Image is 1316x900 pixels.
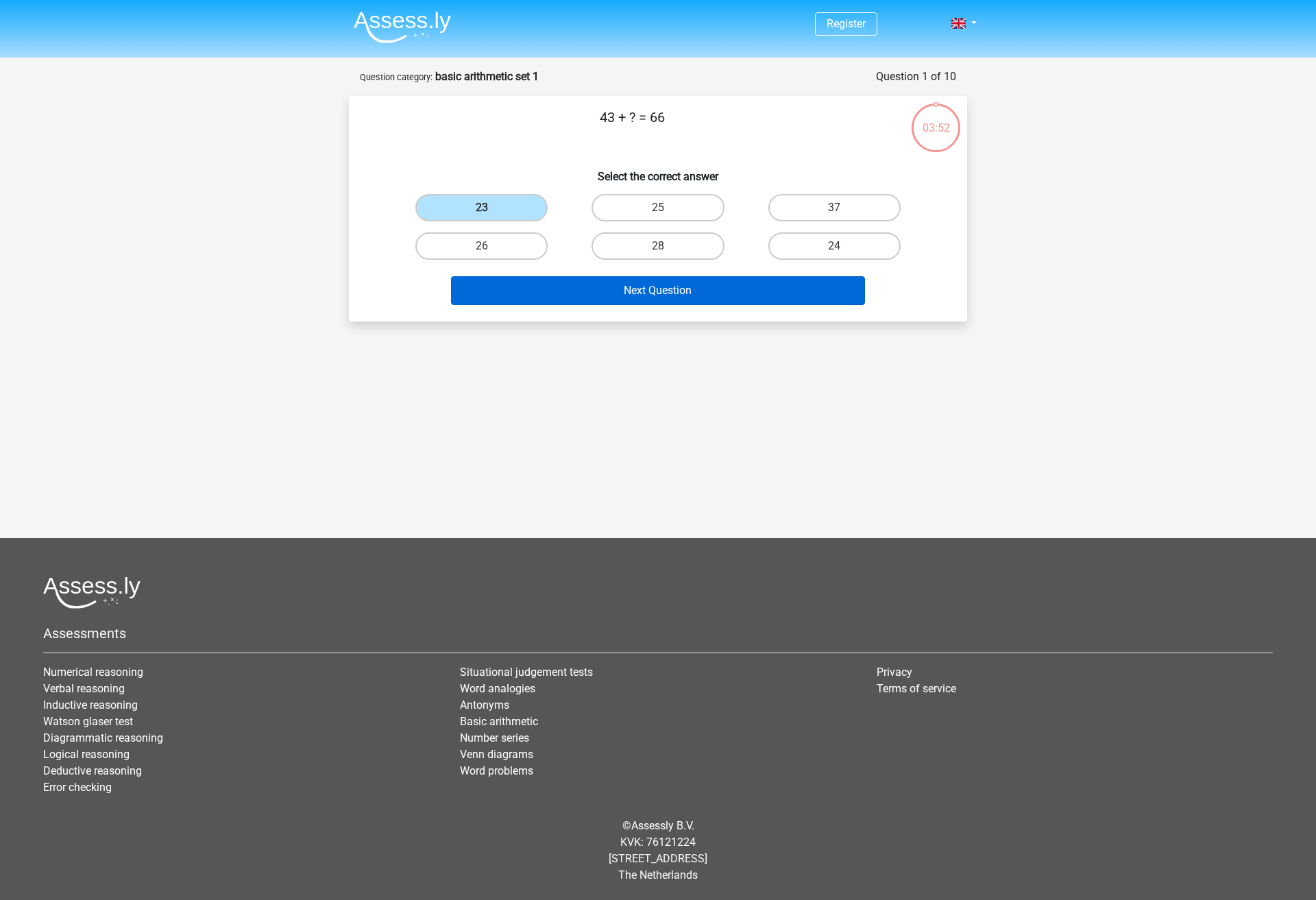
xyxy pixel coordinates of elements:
[43,682,125,695] a: Verbal reasoning
[43,715,133,728] a: Watson glaser test
[33,807,1283,895] div: © KVK: 76121224 [STREET_ADDRESS] The Netherlands
[460,715,538,728] a: Basic arithmetic
[43,698,138,712] a: Inductive reasoning
[43,748,130,761] a: Logical reasoning
[371,107,894,148] p: 43 + ? = 66
[360,72,432,82] small: Question category:
[876,69,956,85] div: Question 1 of 10
[877,682,956,695] a: Terms of service
[460,666,593,679] a: Situational judgement tests
[415,232,548,260] label: 26
[460,764,533,777] a: Word problems
[43,764,142,777] a: Deductive reasoning
[910,102,962,136] div: 03:52
[354,11,451,43] img: Assessly
[43,781,112,794] a: Error checking
[460,698,509,712] a: Antonyms
[460,748,533,761] a: Venn diagrams
[43,666,143,679] a: Numerical reasoning
[827,17,866,30] a: Register
[43,576,141,609] img: Assessly logo
[460,682,535,695] a: Word analogies
[371,159,945,183] h6: Select the correct answer
[592,194,724,221] label: 25
[631,819,694,832] a: Assessly B.V.
[43,625,1273,642] h5: Assessments
[451,276,866,305] button: Next Question
[768,232,901,260] label: 24
[415,194,548,221] label: 23
[460,731,529,744] a: Number series
[877,666,912,679] a: Privacy
[43,731,163,744] a: Diagrammatic reasoning
[592,232,724,260] label: 28
[768,194,901,221] label: 37
[435,70,539,83] strong: basic arithmetic set 1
